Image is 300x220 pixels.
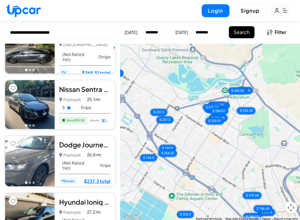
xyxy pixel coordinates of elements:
[82,69,110,77] a: $369.51 total
[234,4,266,17] button: Signup
[159,144,176,151] div: $ 169.5
[253,205,272,212] div: $ 186.45
[113,38,123,51] span: 24.0 mi
[107,70,123,77] div: $ 155.6
[59,208,81,216] p: Fremont
[66,105,72,110] img: Star Rating
[211,102,229,109] div: $ 200.01
[29,69,31,71] button: Go to photo 2
[25,181,27,184] button: Go to photo 1
[9,196,17,205] button: Add to favorites
[62,160,91,171] span: (Not Rated Yet)
[175,29,188,35] div: [DATE]
[9,84,17,92] button: Add to favorites
[59,151,81,159] p: Fremont
[285,202,297,214] button: Map camera controls
[228,87,247,94] div: $ 694.95
[59,140,110,149] div: Dodge Journey 2020
[87,152,101,158] span: 26.8 mi
[236,87,253,94] div: $ 169.5
[258,209,275,216] div: $ 203.4
[87,96,100,102] span: 25.1 mi
[62,105,72,110] span: 5
[9,139,17,148] button: Add to favorites
[208,101,227,108] div: $ 233.91
[229,26,254,38] button: Search
[90,117,99,124] span: $170.90
[243,213,261,220] div: $ 166.11
[209,108,228,115] div: $ 200.01
[243,192,261,199] div: $ 379.68
[203,104,222,111] div: $ 620.37
[125,29,137,35] div: [DATE]
[62,52,89,62] span: (Not Rated Yet)
[262,26,292,39] button: Open filters
[81,105,91,110] span: 1 trips
[100,163,110,168] span: 1 trips
[275,29,286,36] span: Filter
[32,69,35,71] button: Go to photo 3
[59,95,81,104] p: Fremont
[87,209,101,215] span: 27.2 mi
[59,197,110,206] div: Hyundai Ioniq 5 2022
[237,107,255,114] div: $ 220.35
[84,177,110,185] a: $237.3 total
[5,23,55,74] img: Car Image
[5,80,55,129] img: Car Image
[25,124,27,127] button: Go to photo 1
[156,116,173,123] div: $ 237.3
[150,108,167,115] div: $ 237.3
[25,69,27,71] button: Go to photo 1
[140,154,157,161] div: $ 169.5
[59,69,69,76] span: EV
[5,136,55,186] img: Car Image
[6,4,41,17] img: Upcar Logo
[177,211,194,218] div: $ 203.4
[59,178,77,185] span: Minivan
[32,124,35,127] button: Go to photo 3
[59,40,108,49] p: [GEOGRAPHIC_DATA]
[209,114,228,121] div: $ 186.45
[59,85,110,94] div: Nissan Sentra 2024
[158,149,177,156] div: $ 254.25
[205,117,224,124] div: $ 233.91
[102,117,110,124] a: $155.6 total
[98,54,110,59] span: 0 trips
[29,181,31,184] button: Go to photo 2
[202,4,229,17] button: Login
[59,117,88,124] span: Save $ 15.30
[29,124,31,127] button: Go to photo 2
[32,181,35,184] button: Go to photo 3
